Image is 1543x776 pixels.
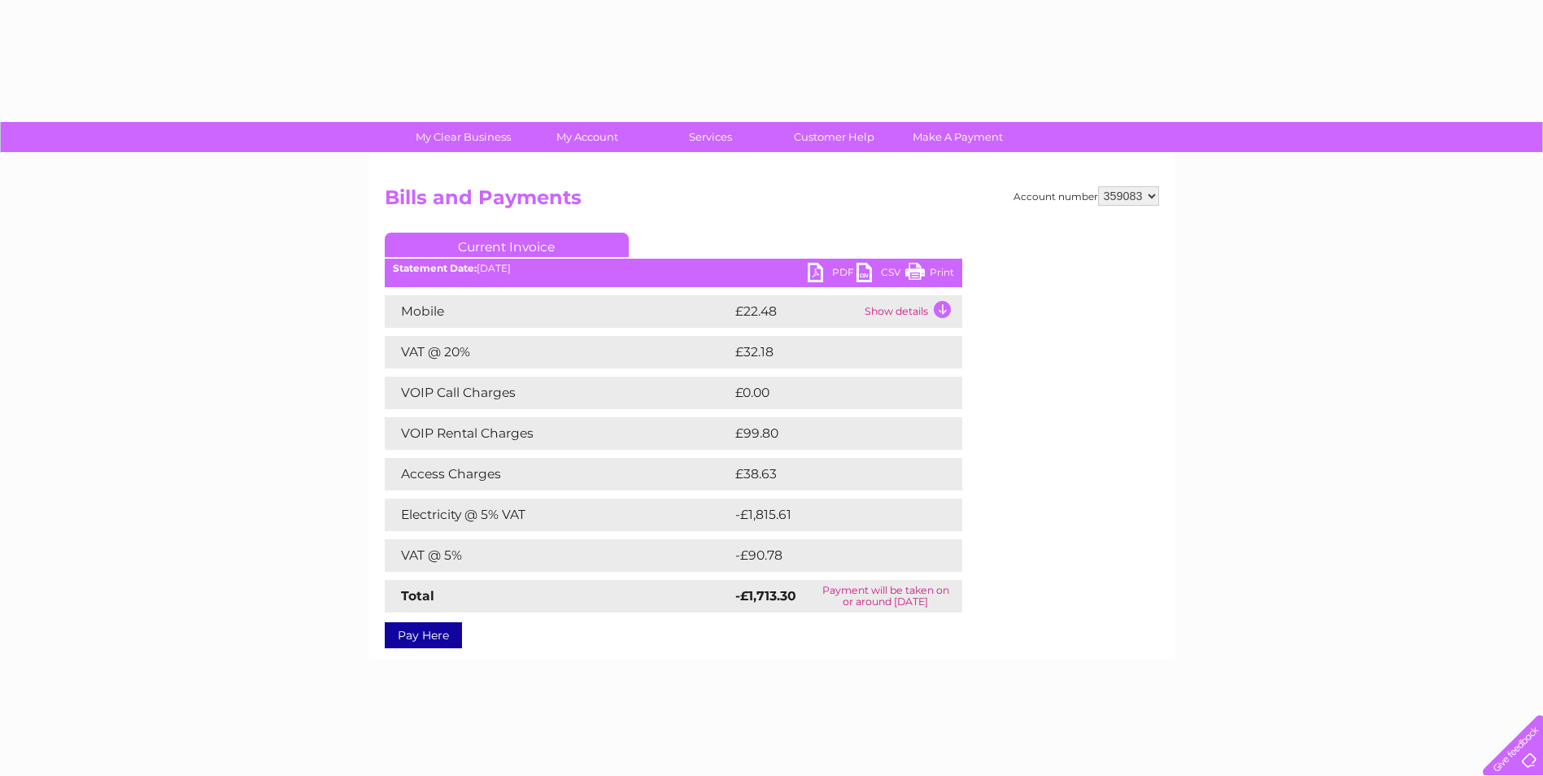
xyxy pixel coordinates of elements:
[385,263,962,274] div: [DATE]
[385,186,1159,217] h2: Bills and Payments
[731,458,930,490] td: £38.63
[731,417,931,450] td: £99.80
[396,122,530,152] a: My Clear Business
[731,539,933,572] td: -£90.78
[1013,186,1159,206] div: Account number
[735,588,796,604] strong: -£1,713.30
[385,458,731,490] td: Access Charges
[809,580,962,613] td: Payment will be taken on or around [DATE]
[401,588,434,604] strong: Total
[905,263,954,286] a: Print
[767,122,901,152] a: Customer Help
[861,295,962,328] td: Show details
[385,377,731,409] td: VOIP Call Charges
[731,336,928,368] td: £32.18
[643,122,778,152] a: Services
[731,295,861,328] td: £22.48
[385,295,731,328] td: Mobile
[520,122,654,152] a: My Account
[385,499,731,531] td: Electricity @ 5% VAT
[385,622,462,648] a: Pay Here
[731,377,925,409] td: £0.00
[731,499,936,531] td: -£1,815.61
[856,263,905,286] a: CSV
[891,122,1025,152] a: Make A Payment
[393,262,477,274] b: Statement Date:
[385,539,731,572] td: VAT @ 5%
[385,233,629,257] a: Current Invoice
[808,263,856,286] a: PDF
[385,336,731,368] td: VAT @ 20%
[385,417,731,450] td: VOIP Rental Charges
